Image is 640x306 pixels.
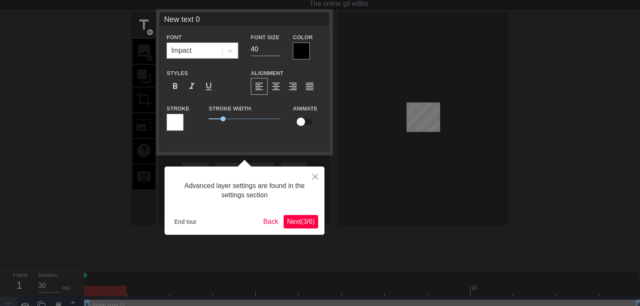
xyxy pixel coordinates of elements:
[284,215,318,228] button: Next
[306,166,324,186] button: Close
[260,215,282,228] button: Back
[171,173,318,209] div: Advanced layer settings are found in the settings section
[287,218,315,225] span: Next ( 3 / 6 )
[171,215,200,228] button: End tour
